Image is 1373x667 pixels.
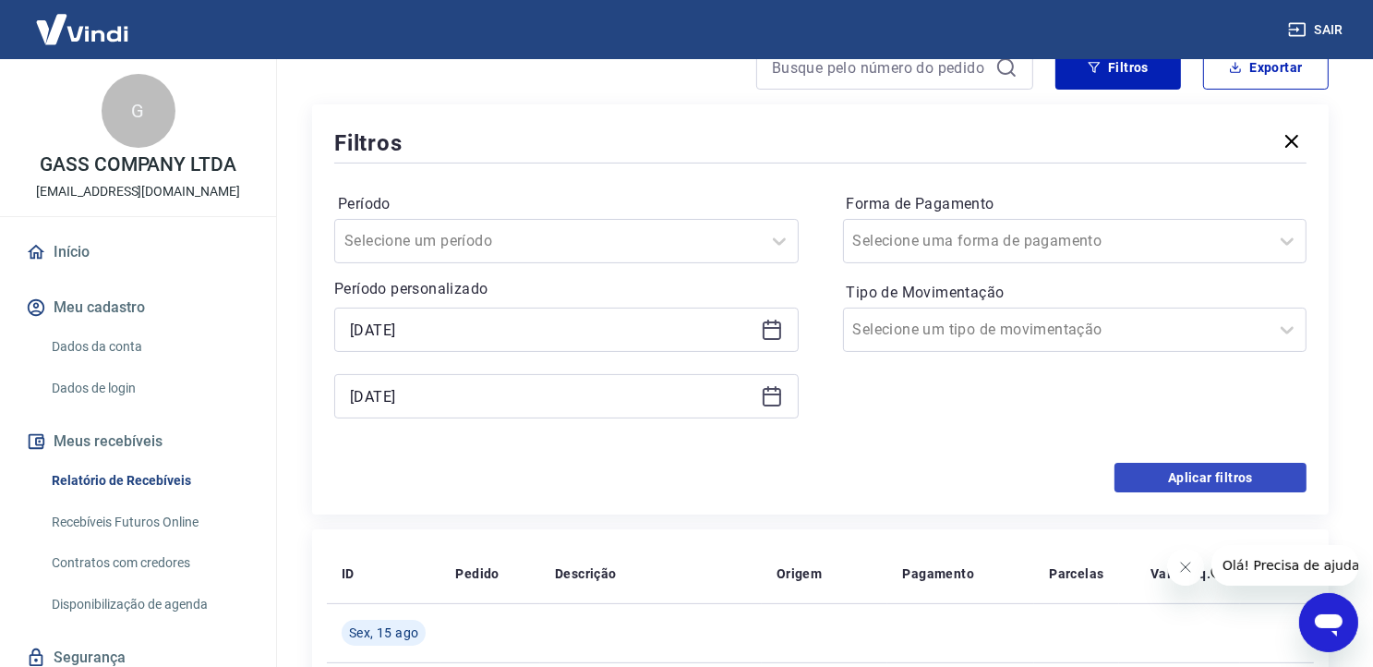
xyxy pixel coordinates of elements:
button: Filtros [1055,45,1181,90]
p: Período personalizado [334,278,799,300]
a: Relatório de Recebíveis [44,462,254,500]
button: Exportar [1203,45,1329,90]
input: Data final [350,382,753,410]
a: Recebíveis Futuros Online [44,503,254,541]
p: Parcelas [1049,564,1103,583]
p: Valor Líq. [1150,564,1210,583]
label: Forma de Pagamento [847,193,1304,215]
p: Pagamento [902,564,974,583]
span: Sex, 15 ago [349,624,418,642]
input: Busque pelo número do pedido [772,54,988,81]
button: Meu cadastro [22,287,254,328]
a: Contratos com credores [44,544,254,582]
p: Origem [777,564,822,583]
label: Período [338,193,795,215]
iframe: Fechar mensagem [1167,549,1204,586]
p: ID [342,564,355,583]
p: GASS COMPANY LTDA [40,155,236,175]
span: Olá! Precisa de ajuda? [11,13,155,28]
a: Início [22,232,254,273]
img: Vindi [22,1,142,57]
p: [EMAIL_ADDRESS][DOMAIN_NAME] [36,182,240,201]
label: Tipo de Movimentação [847,282,1304,304]
input: Data inicial [350,316,753,344]
a: Disponibilização de agenda [44,586,254,624]
button: Meus recebíveis [22,421,254,462]
button: Sair [1284,13,1351,47]
p: Pedido [455,564,499,583]
p: Descrição [555,564,617,583]
h5: Filtros [334,128,403,158]
div: G [102,74,175,148]
button: Aplicar filtros [1114,463,1307,492]
iframe: Botão para abrir a janela de mensagens [1299,593,1358,652]
iframe: Mensagem da empresa [1211,545,1358,586]
a: Dados da conta [44,328,254,366]
a: Dados de login [44,370,254,407]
